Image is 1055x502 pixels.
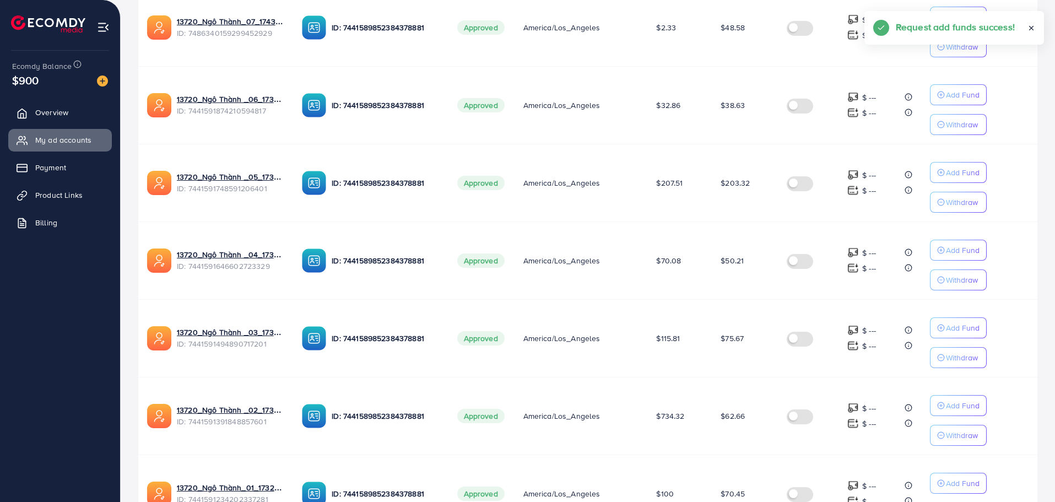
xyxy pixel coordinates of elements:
img: ic-ba-acc.ded83a64.svg [302,249,326,273]
img: ic-ads-acc.e4c84228.svg [147,249,171,273]
span: $75.67 [721,333,744,344]
a: 13720_Ngô Thành_01_1732630486593 [177,482,284,493]
p: ID: 7441589852384378881 [332,21,439,34]
img: top-up amount [847,340,859,352]
button: Add Fund [930,317,987,338]
span: America/Los_Angeles [523,22,600,33]
button: Withdraw [930,36,987,57]
a: My ad accounts [8,129,112,151]
button: Add Fund [930,395,987,416]
div: <span class='underline'>13720_Ngô Thành _02_1732630523463</span></br>7441591391848857601 [177,404,284,427]
a: Payment [8,156,112,179]
button: Add Fund [930,240,987,261]
a: Overview [8,101,112,123]
h5: Request add funds success! [896,20,1015,34]
p: $ --- [862,29,876,42]
img: ic-ba-acc.ded83a64.svg [302,171,326,195]
div: <span class='underline'>13720_Ngô Thành _03_1732630551077</span></br>7441591494890717201 [177,327,284,349]
a: 13720_Ngô Thành_07_1743049414097 [177,16,284,27]
div: <span class='underline'>13720_Ngô Thành _06_1732630632280</span></br>7441591874210594817 [177,94,284,116]
p: $ --- [862,339,876,353]
span: ID: 7441591646602723329 [177,261,284,272]
div: <span class='underline'>13720_Ngô Thành _05_1732630602998</span></br>7441591748591206401 [177,171,284,194]
p: $ --- [862,262,876,275]
span: Approved [457,20,505,35]
button: Add Fund [930,84,987,105]
button: Withdraw [930,425,987,446]
span: $32.86 [656,100,680,111]
img: top-up amount [847,325,859,336]
button: Withdraw [930,269,987,290]
img: menu [97,21,110,34]
img: top-up amount [847,91,859,103]
iframe: Chat [1008,452,1047,494]
img: top-up amount [847,402,859,414]
img: logo [11,15,85,33]
div: <span class='underline'>13720_Ngô Thành_07_1743049414097</span></br>7486340159299452929 [177,16,284,39]
span: ID: 7486340159299452929 [177,28,284,39]
p: Add Fund [946,321,980,334]
img: top-up amount [847,185,859,196]
span: $207.51 [656,177,683,188]
span: $70.08 [656,255,681,266]
span: America/Los_Angeles [523,100,600,111]
span: Ecomdy Balance [12,61,72,72]
span: America/Los_Angeles [523,411,600,422]
span: $70.45 [721,488,745,499]
img: ic-ba-acc.ded83a64.svg [302,326,326,350]
a: 13720_Ngô Thành _03_1732630551077 [177,327,284,338]
img: top-up amount [847,418,859,429]
p: Withdraw [946,40,978,53]
p: ID: 7441589852384378881 [332,176,439,190]
span: America/Los_Angeles [523,333,600,344]
p: $ --- [862,402,876,415]
p: $ --- [862,184,876,197]
p: ID: 7441589852384378881 [332,99,439,112]
span: $62.66 [721,411,745,422]
button: Withdraw [930,192,987,213]
p: ID: 7441589852384378881 [332,254,439,267]
img: top-up amount [847,262,859,274]
span: My ad accounts [35,134,91,145]
p: Add Fund [946,244,980,257]
p: Withdraw [946,429,978,442]
span: Approved [457,409,505,423]
p: $ --- [862,13,876,26]
span: $900 [12,72,39,88]
button: Add Fund [930,473,987,494]
p: $ --- [862,246,876,260]
span: Billing [35,217,57,228]
p: $ --- [862,417,876,430]
img: ic-ads-acc.e4c84228.svg [147,171,171,195]
p: Add Fund [946,477,980,490]
span: Overview [35,107,68,118]
span: $734.32 [656,411,684,422]
p: Withdraw [946,273,978,287]
a: 13720_Ngô Thành _06_1732630632280 [177,94,284,105]
img: image [97,75,108,87]
span: ID: 7441591874210594817 [177,105,284,116]
img: ic-ba-acc.ded83a64.svg [302,404,326,428]
div: <span class='underline'>13720_Ngô Thành _04_1732630579207</span></br>7441591646602723329 [177,249,284,272]
span: Approved [457,487,505,501]
p: Add Fund [946,399,980,412]
span: Product Links [35,190,83,201]
span: $203.32 [721,177,750,188]
p: $ --- [862,106,876,120]
img: ic-ads-acc.e4c84228.svg [147,326,171,350]
p: $ --- [862,169,876,182]
span: Approved [457,331,505,346]
p: $ --- [862,91,876,104]
a: 13720_Ngô Thành _04_1732630579207 [177,249,284,260]
p: Withdraw [946,196,978,209]
span: $2.33 [656,22,676,33]
img: ic-ba-acc.ded83a64.svg [302,15,326,40]
p: Add Fund [946,10,980,24]
p: Withdraw [946,118,978,131]
img: ic-ads-acc.e4c84228.svg [147,15,171,40]
img: ic-ads-acc.e4c84228.svg [147,93,171,117]
img: top-up amount [847,169,859,181]
img: ic-ads-acc.e4c84228.svg [147,404,171,428]
img: ic-ba-acc.ded83a64.svg [302,93,326,117]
